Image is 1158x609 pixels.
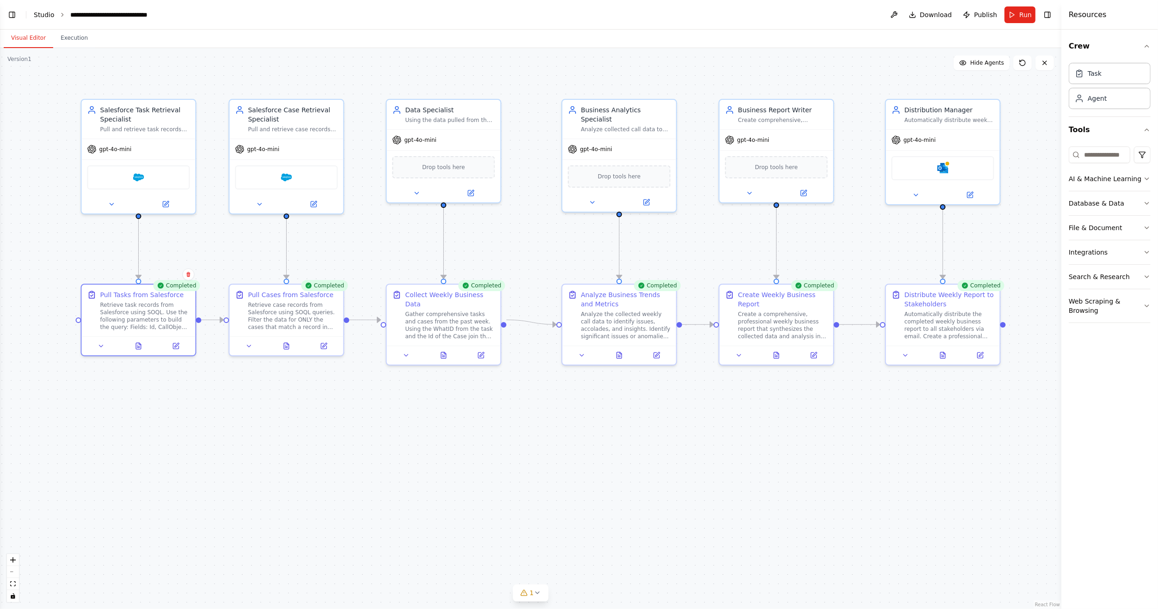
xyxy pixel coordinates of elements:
[957,280,1004,291] div: Completed
[905,311,994,340] div: Automatically distribute the completed weekly business report to all stakeholders via email. Crea...
[970,59,1004,67] span: Hide Agents
[133,172,144,183] img: Salesforce
[308,341,340,352] button: Open in side panel
[248,290,334,299] div: Pull Cases from Salesforce
[598,172,641,181] span: Drop tools here
[248,126,338,133] div: Pull and retrieve case records from Salesforce using SOQL queries. Organize the data for analysis...
[405,290,495,309] div: Collect Weekly Business Data
[140,199,192,210] button: Open in side panel
[923,350,962,361] button: View output
[7,590,19,602] button: toggle interactivity
[34,10,174,19] nav: breadcrumb
[581,126,671,133] div: Analyze collected call data to identify issues, accolades and insights with a focus on reducing v...
[282,219,291,279] g: Edge from dce1ff22-badf-4f2a-a185-fcbf16a1fdfe to 75f69a2d-d0db-40e1-845e-420202f8671b
[719,99,834,203] div: Business Report WriterCreate comprehensive, professional weekly business reports highlighting key...
[81,99,196,214] div: Salesforce Task Retrieval SpecialistPull and retrieve task records from Salesforce using SOQL que...
[641,350,673,361] button: Open in side panel
[964,350,996,361] button: Open in side panel
[1069,240,1151,264] button: Integrations
[738,105,828,115] div: Business Report Writer
[581,311,671,340] div: Analyze the collected weekly call data to identify issues, accolades, and insights. Identify sign...
[4,29,53,48] button: Visual Editor
[7,554,19,566] button: zoom in
[905,116,994,124] div: Automatically distribute weekly business reports to [PERSON_NAME][EMAIL_ADDRESS][PERSON_NAME][DOM...
[905,6,956,23] button: Download
[202,315,224,324] g: Edge from 622850a7-0d80-44b6-95c0-64da7c574401 to 75f69a2d-d0db-40e1-845e-420202f8671b
[1069,33,1151,59] button: Crew
[301,280,348,291] div: Completed
[153,280,200,291] div: Completed
[905,105,994,115] div: Distribution Manager
[1069,9,1107,20] h4: Resources
[580,146,613,153] span: gpt-4o-mini
[1069,143,1151,330] div: Tools
[1035,602,1060,607] a: React Flow attribution
[600,350,639,361] button: View output
[386,284,502,365] div: CompletedCollect Weekly Business DataGather comprehensive tasks and cases from the past week. Usi...
[885,99,1001,205] div: Distribution ManagerAutomatically distribute weekly business reports to [PERSON_NAME][EMAIL_ADDRE...
[839,320,880,329] g: Edge from 89244c36-f76c-4eb2-a234-92e4a8beb84f to 48705596-7d08-412d-ada7-0faaf4d85ece
[562,99,677,213] div: Business Analytics SpecialistAnalyze collected call data to identify issues, accolades and insigh...
[791,280,838,291] div: Completed
[1069,289,1151,323] button: Web Scraping & Browsing
[422,163,465,172] span: Drop tools here
[229,99,344,214] div: Salesforce Case Retrieval SpecialistPull and retrieve case records from Salesforce using SOQL que...
[772,207,781,279] g: Edge from 864dfad8-76ed-4370-8f0c-7cff30b3bab5 to 89244c36-f76c-4eb2-a234-92e4a8beb84f
[439,207,448,279] g: Edge from 89826c3f-5ce9-4049-981e-51df0d944d52 to 94b5a58d-6404-4ec3-8ea5-12eec70e251d
[920,10,952,19] span: Download
[719,284,834,365] div: CompletedCreate Weekly Business ReportCreate a comprehensive, professional weekly business report...
[160,341,192,352] button: Open in side panel
[904,136,936,144] span: gpt-4o-mini
[944,189,996,201] button: Open in side panel
[581,290,671,309] div: Analyze Business Trends and Metrics
[445,188,497,199] button: Open in side panel
[1005,6,1035,23] button: Run
[404,136,437,144] span: gpt-4o-mini
[974,10,997,19] span: Publish
[737,136,770,144] span: gpt-4o-mini
[248,105,338,124] div: Salesforce Case Retrieval Specialist
[778,188,830,199] button: Open in side panel
[7,55,31,63] div: Version 1
[267,341,306,352] button: View output
[507,315,557,329] g: Edge from 94b5a58d-6404-4ec3-8ea5-12eec70e251d to 59fe0559-5327-41fd-9377-18ad4df4b544
[386,99,502,203] div: Data SpecialistUsing the data pulled from the Task Retrieval task and the Case Retrieval task, cr...
[405,116,495,124] div: Using the data pulled from the Task Retrieval task and the Case Retrieval task, create a final da...
[281,172,292,183] img: Salesforce
[6,8,18,21] button: Show left sidebar
[615,207,624,279] g: Edge from 1c5224ba-a274-4b47-af17-3bbbb133b9f3 to 59fe0559-5327-41fd-9377-18ad4df4b544
[119,341,158,352] button: View output
[738,290,828,309] div: Create Weekly Business Report
[81,284,196,356] div: CompletedPull Tasks from SalesforceRetrieve task records from Salesforce using SOQL. Use the foll...
[738,311,828,340] div: Create a comprehensive, professional weekly business report that synthesizes the collected data a...
[937,163,949,174] img: Microsoft Outlook
[755,163,798,172] span: Drop tools here
[1069,265,1151,289] button: Search & Research
[229,284,344,356] div: CompletedPull Cases from SalesforceRetrieve case records from Salesforce using SOQL queries. Filt...
[581,105,671,124] div: Business Analytics Specialist
[1069,216,1151,240] button: File & Document
[248,301,338,331] div: Retrieve case records from Salesforce using SOQL queries. Filter the data for ONLY the cases that...
[458,280,505,291] div: Completed
[100,126,190,133] div: Pull and retrieve task records from Salesforce using SOQL queries. Organize the data for analysis...
[1088,69,1102,78] div: Task
[1069,117,1151,143] button: Tools
[53,29,95,48] button: Execution
[7,578,19,590] button: fit view
[99,146,132,153] span: gpt-4o-mini
[885,284,1001,365] div: CompletedDistribute Weekly Report to StakeholdersAutomatically distribute the completed weekly bu...
[100,290,184,299] div: Pull Tasks from Salesforce
[1069,167,1151,191] button: AI & Machine Learning
[1019,10,1032,19] span: Run
[465,350,497,361] button: Open in side panel
[405,105,495,115] div: Data Specialist
[7,554,19,602] div: React Flow controls
[938,209,948,279] g: Edge from b6d886af-63d8-4355-b257-e440cfe477b3 to 48705596-7d08-412d-ada7-0faaf4d85ece
[1088,94,1107,103] div: Agent
[1069,191,1151,215] button: Database & Data
[247,146,280,153] span: gpt-4o-mini
[682,320,714,329] g: Edge from 59fe0559-5327-41fd-9377-18ad4df4b544 to 89244c36-f76c-4eb2-a234-92e4a8beb84f
[905,290,994,309] div: Distribute Weekly Report to Stakeholders
[34,11,55,18] a: Studio
[959,6,1001,23] button: Publish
